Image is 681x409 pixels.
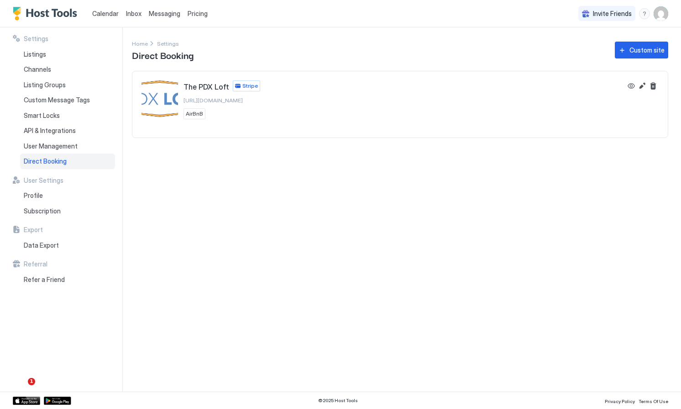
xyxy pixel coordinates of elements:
[28,378,35,385] span: 1
[605,398,635,404] span: Privacy Policy
[24,96,90,104] span: Custom Message Tags
[24,260,47,268] span: Referral
[24,81,66,89] span: Listing Groups
[20,123,115,138] a: API & Integrations
[132,38,148,48] a: Home
[24,142,78,150] span: User Management
[126,10,141,17] span: Inbox
[626,80,637,91] button: View
[149,9,180,18] a: Messaging
[92,10,119,17] span: Calendar
[242,82,258,90] span: Stripe
[157,38,179,48] div: Breadcrumb
[639,396,668,405] a: Terms Of Use
[20,154,115,169] a: Direct Booking
[183,95,243,105] a: [URL][DOMAIN_NAME]
[126,9,141,18] a: Inbox
[20,272,115,287] a: Refer a Friend
[24,207,61,215] span: Subscription
[157,38,179,48] a: Settings
[20,238,115,253] a: Data Export
[24,112,60,120] span: Smart Locks
[92,9,119,18] a: Calendar
[20,203,115,219] a: Subscription
[132,48,194,62] span: Direct Booking
[20,47,115,62] a: Listings
[654,6,668,21] div: User profile
[183,97,243,104] span: [URL][DOMAIN_NAME]
[186,110,203,118] span: AirBnB
[20,92,115,108] a: Custom Message Tags
[157,40,179,47] span: Settings
[639,8,650,19] div: menu
[13,7,81,21] a: Host Tools Logo
[141,80,178,117] div: The PDX Loft
[132,38,148,48] div: Breadcrumb
[20,62,115,77] a: Channels
[24,191,43,200] span: Profile
[24,127,76,135] span: API & Integrations
[615,42,668,58] button: Custom site
[20,138,115,154] a: User Management
[24,241,59,250] span: Data Export
[637,80,648,91] button: Edit
[9,378,31,400] iframe: Intercom live chat
[629,45,665,55] div: Custom site
[593,10,632,18] span: Invite Friends
[24,65,51,74] span: Channels
[20,77,115,93] a: Listing Groups
[183,82,229,91] span: The PDX Loft
[149,10,180,17] span: Messaging
[24,226,43,234] span: Export
[24,50,46,58] span: Listings
[20,108,115,123] a: Smart Locks
[44,397,71,405] a: Google Play Store
[24,157,67,165] span: Direct Booking
[24,35,48,43] span: Settings
[13,397,40,405] a: App Store
[24,176,63,185] span: User Settings
[605,396,635,405] a: Privacy Policy
[639,398,668,404] span: Terms Of Use
[7,320,189,384] iframe: Intercom notifications message
[20,188,115,203] a: Profile
[24,276,65,284] span: Refer a Friend
[132,40,148,47] span: Home
[648,80,659,91] button: Delete
[188,10,208,18] span: Pricing
[318,398,358,404] span: © 2025 Host Tools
